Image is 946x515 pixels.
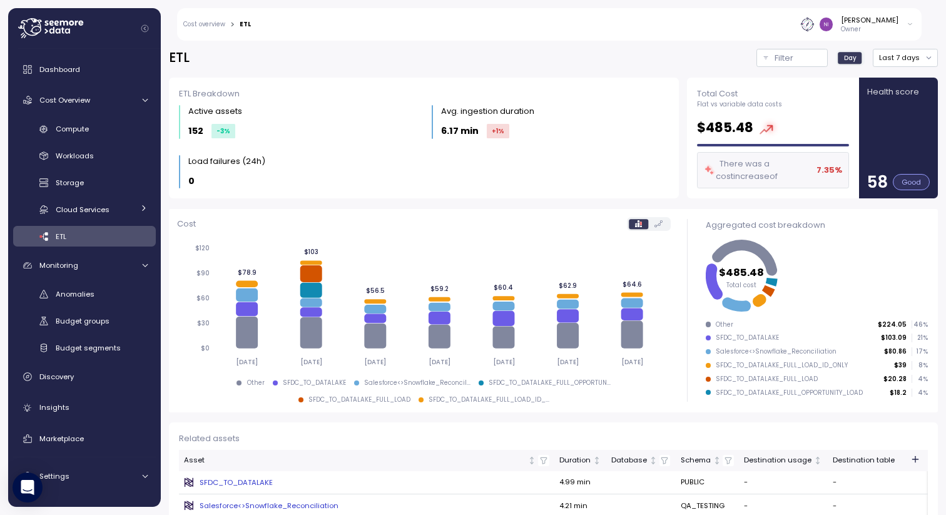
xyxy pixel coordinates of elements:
tspan: [DATE] [492,358,514,366]
p: Filter [775,52,793,64]
div: ETL Breakdown [179,88,669,100]
tspan: [DATE] [621,358,643,366]
div: Active assets [188,105,242,118]
span: Marketplace [39,434,84,444]
td: 4.99 min [554,471,606,494]
div: SFDC_TO_DATALAKE_FULL_LOAD [308,395,410,404]
p: 17 % [912,347,927,356]
div: Asset [184,455,526,466]
div: SFDC_TO_DATALAKE [716,334,779,342]
div: 7.35 % [816,164,842,176]
p: 21 % [912,334,927,342]
div: SFDC_TO_DATALAKE [283,379,346,387]
button: Filter [756,49,828,67]
div: Open Intercom Messenger [13,472,43,502]
p: $20.28 [883,375,907,384]
a: Storage [13,173,156,193]
tspan: [DATE] [364,358,386,366]
p: $18.2 [890,389,907,397]
p: $103.09 [881,334,907,342]
tspan: $59.2 [430,285,449,293]
span: Cost Overview [39,95,90,105]
div: Related assets [179,432,928,445]
tspan: $90 [196,270,210,278]
span: Storage [56,178,84,188]
img: aa5bc15c2af7a8687bb201f861f8e68b [820,18,833,31]
p: 46 % [912,320,927,329]
div: Destination usage [744,455,811,466]
div: Not sorted [649,456,658,465]
p: Flat vs variable data costs [697,100,782,109]
span: Workloads [56,151,94,161]
a: Compute [13,119,156,140]
a: Workloads [13,146,156,166]
img: 6791f8edfa6a2c9608b219b1.PNG [801,18,814,31]
a: Cost Overview [13,88,156,113]
div: Other [716,320,733,329]
th: DatabaseNot sorted [606,450,676,471]
tspan: [DATE] [429,358,450,366]
tspan: $485.48 [720,265,765,279]
span: Dashboard [39,64,80,74]
div: Not sorted [527,456,536,465]
tspan: $78.9 [237,268,256,277]
h2: ETL [169,49,190,67]
p: 4 % [912,375,927,384]
div: SFDC_TO_DATALAKE_FULL_OPPORTUN ... [489,379,611,387]
span: Compute [56,124,89,134]
tspan: [DATE] [557,358,579,366]
th: Destination usageNot sorted [739,450,827,471]
tspan: $64.6 [622,280,641,288]
div: Not sorted [813,456,822,465]
a: Budget groups [13,311,156,332]
div: Schema [681,455,711,466]
div: Aggregated cost breakdown [706,219,928,232]
td: PUBLIC [676,471,740,494]
a: Budget segments [13,337,156,358]
div: SFDC_TO_DATALAKE_FULL_LOAD_ID_ ... [429,395,549,404]
div: Salesforce<>Snowflake_Reconciliation [716,347,837,356]
span: Budget segments [56,343,121,353]
button: Collapse navigation [137,24,153,33]
span: Discovery [39,372,74,382]
tspan: $103 [303,248,318,257]
div: Avg. ingestion duration [441,105,534,118]
span: Insights [39,402,69,412]
p: 4 % [912,389,927,397]
div: Good [893,174,930,190]
button: Last 7 days [873,49,938,67]
tspan: $60 [196,295,210,303]
p: 58 [867,174,888,190]
div: Not sorted [593,456,601,465]
span: Monitoring [39,260,78,270]
a: SFDC_TO_DATALAKE [184,477,549,487]
p: 152 [188,124,203,138]
p: $80.86 [884,347,907,356]
p: Total Cost [697,88,782,100]
div: - [744,501,822,512]
h2: $ 485.48 [697,119,753,137]
a: Settings [13,464,156,489]
tspan: [DATE] [236,358,258,366]
th: DurationNot sorted [554,450,606,471]
a: Monitoring [13,253,156,278]
span: Cloud Services [56,205,109,215]
a: Salesforce<>Snowflake_Reconciliation [184,501,549,511]
span: Anomalies [56,289,94,299]
a: Anomalies [13,284,156,305]
span: Settings [39,471,69,481]
div: Load failures (24h) [188,155,265,168]
tspan: $30 [197,320,210,328]
div: +1 % [487,124,509,138]
a: Cloud Services [13,199,156,220]
div: SFDC_TO_DATALAKE_FULL_LOAD [716,375,818,384]
tspan: $120 [195,245,210,253]
div: Salesforce<>Snowflake_Reconcil ... [364,379,470,387]
div: -3 % [211,124,235,138]
span: Day [844,53,857,63]
div: There was a cost increase of [704,158,842,183]
p: 6.17 min [441,124,479,138]
p: 0 [188,174,195,188]
a: Cost overview [183,21,225,28]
